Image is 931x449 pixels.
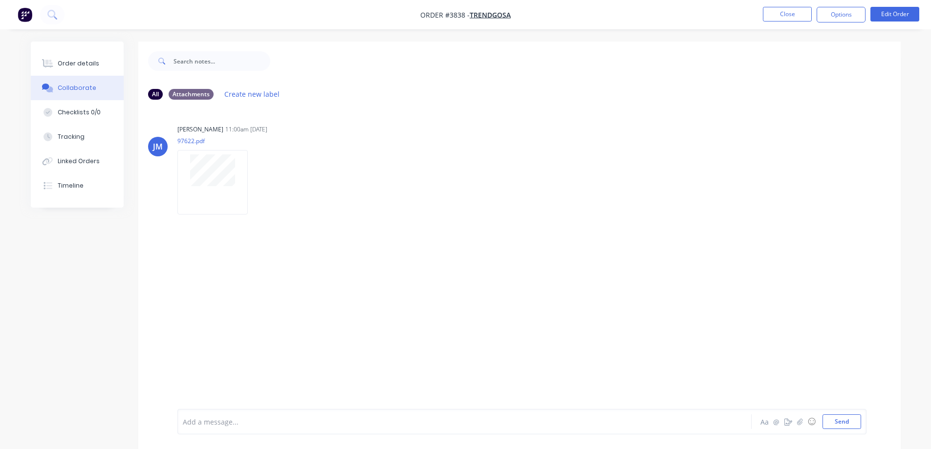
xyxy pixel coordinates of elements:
img: Factory [18,7,32,22]
a: Trendgosa [470,10,511,20]
button: Timeline [31,173,124,198]
p: 97622.pdf [177,137,258,145]
button: ☺ [806,416,818,428]
button: Aa [759,416,771,428]
button: Create new label [219,87,285,101]
button: Edit Order [870,7,919,21]
button: Tracking [31,125,124,149]
span: Order #3838 - [420,10,470,20]
div: Tracking [58,132,85,141]
button: Options [817,7,866,22]
div: Checklists 0/0 [58,108,101,117]
button: @ [771,416,782,428]
div: [PERSON_NAME] [177,125,223,134]
input: Search notes... [173,51,270,71]
div: 11:00am [DATE] [225,125,267,134]
div: Timeline [58,181,84,190]
div: JM [153,141,163,152]
button: Order details [31,51,124,76]
div: Linked Orders [58,157,100,166]
div: Order details [58,59,99,68]
div: Collaborate [58,84,96,92]
button: Checklists 0/0 [31,100,124,125]
button: Collaborate [31,76,124,100]
button: Linked Orders [31,149,124,173]
button: Send [823,414,861,429]
button: Close [763,7,812,21]
div: Attachments [169,89,214,100]
div: All [148,89,163,100]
